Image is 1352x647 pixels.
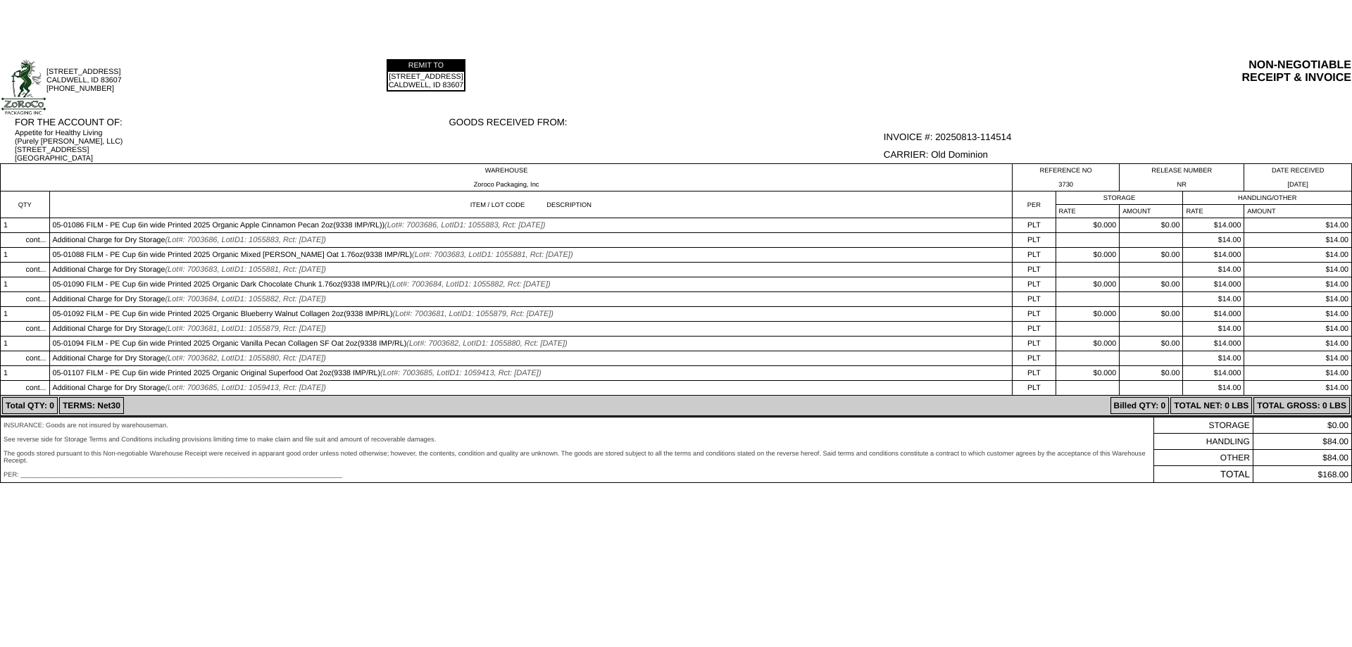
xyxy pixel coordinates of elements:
td: PLT [1013,292,1056,307]
td: $14.00 [1244,366,1352,381]
td: $0.000 [1056,337,1120,351]
td: $14.00 [1183,233,1244,248]
td: 1 [1,218,50,233]
td: $0.00 [1120,218,1183,233]
td: 05-01107 FILM - PE Cup 6in wide Printed 2025 Organic Original Superfood Oat 2oz(9338 IMP/RL) [49,366,1013,381]
td: $14.00 [1244,292,1352,307]
td: 05-01092 FILM - PE Cup 6in wide Printed 2025 Organic Blueberry Walnut Collagen 2oz(9338 IMP/RL) [49,307,1013,322]
img: logoSmallFull.jpg [1,59,46,115]
td: RELEASE NUMBER NR [1120,164,1244,191]
td: PLT [1013,277,1056,292]
td: RATE [1056,205,1120,218]
td: $0.000 [1056,307,1120,322]
td: Billed QTY: 0 [1110,397,1170,414]
td: $14.000 [1183,337,1244,351]
div: Appetite for Healthy Living (Purely [PERSON_NAME], LLC) [STREET_ADDRESS] [GEOGRAPHIC_DATA] [15,129,447,163]
span: (Lot#: 7003681, LotID1: 1055879, Rct: [DATE]) [392,310,553,318]
td: cont... [1,233,50,248]
td: cont... [1,263,50,277]
td: $14.00 [1244,381,1352,396]
td: $14.000 [1183,307,1244,322]
span: (Lot#: 7003686, LotID1: 1055883, Rct: [DATE]) [384,221,546,230]
td: $0.00 [1120,307,1183,322]
td: STORAGE [1154,417,1253,434]
td: 05-01086 FILM - PE Cup 6in wide Printed 2025 Organic Apple Cinnamon Pecan 2oz(9338 IMP/RL)) [49,218,1013,233]
td: Total QTY: 0 [2,397,58,414]
td: TOTAL GROSS: 0 LBS [1253,397,1350,414]
td: Additional Charge for Dry Storage [49,351,1013,366]
td: $0.000 [1056,218,1120,233]
td: $14.00 [1244,307,1352,322]
td: PLT [1013,233,1056,248]
div: INVOICE #: 20250813-114514 [884,132,1351,142]
td: PER [1013,191,1056,218]
td: $14.00 [1183,263,1244,277]
td: 05-01088 FILM - PE Cup 6in wide Printed 2025 Organic Mixed [PERSON_NAME] Oat 1.76oz(9338 IMP/RL) [49,248,1013,263]
td: PLT [1013,366,1056,381]
td: cont... [1,322,50,337]
td: $14.000 [1183,366,1244,381]
span: (Lot#: 7003684, LotID1: 1055882, Rct: [DATE]) [389,280,551,289]
td: WAREHOUSE Zoroco Packaging, Inc [1,164,1013,191]
td: 1 [1,366,50,381]
td: Additional Charge for Dry Storage [49,381,1013,396]
td: $14.00 [1244,351,1352,366]
td: 1 [1,277,50,292]
td: PLT [1013,307,1056,322]
td: $14.000 [1183,248,1244,263]
td: Additional Charge for Dry Storage [49,233,1013,248]
td: TERMS: Net30 [59,397,124,414]
td: HANDLING/OTHER [1183,191,1352,205]
td: cont... [1,292,50,307]
td: $0.000 [1056,248,1120,263]
td: 1 [1,337,50,351]
div: CARRIER: Old Dominion [884,149,1351,160]
td: $0.000 [1056,366,1120,381]
span: (Lot#: 7003683, LotID1: 1055881, Rct: [DATE]) [412,251,573,259]
div: INSURANCE: Goods are not insured by warehouseman. See reverse side for Storage Terms and Conditio... [4,422,1151,478]
td: $0.000 [1056,277,1120,292]
td: PLT [1013,248,1056,263]
div: NON-NEGOTIABLE RECEIPT & INVOICE [794,59,1351,84]
td: RATE [1183,205,1244,218]
span: (Lot#: 7003685, LotID1: 1059413, Rct: [DATE]) [165,384,326,392]
td: AMOUNT [1244,205,1352,218]
div: GOODS RECEIVED FROM: [449,117,882,127]
td: $14.00 [1244,218,1352,233]
td: $14.00 [1244,337,1352,351]
td: DATE RECEIVED [DATE] [1244,164,1352,191]
td: HANDLING [1154,434,1253,450]
td: TOTAL [1154,466,1253,483]
td: 05-01094 FILM - PE Cup 6in wide Printed 2025 Organic Vanilla Pecan Collagen SF Oat 2oz(9338 IMP/RL) [49,337,1013,351]
td: PLT [1013,381,1056,396]
td: OTHER [1154,450,1253,466]
td: AMOUNT [1120,205,1183,218]
td: $0.00 [1253,417,1351,434]
td: $14.00 [1244,263,1352,277]
span: (Lot#: 7003685, LotID1: 1059413, Rct: [DATE]) [380,369,542,377]
td: $14.00 [1244,322,1352,337]
td: 05-01090 FILM - PE Cup 6in wide Printed 2025 Organic Dark Chocolate Chunk 1.76oz(9338 IMP/RL) [49,277,1013,292]
td: PLT [1013,337,1056,351]
td: PLT [1013,218,1056,233]
span: (Lot#: 7003682, LotID1: 1055880, Rct: [DATE]) [406,339,568,348]
td: $14.000 [1183,218,1244,233]
td: 1 [1,307,50,322]
td: $168.00 [1253,466,1351,483]
span: (Lot#: 7003686, LotID1: 1055883, Rct: [DATE]) [165,236,326,244]
td: $14.00 [1244,277,1352,292]
div: FOR THE ACCOUNT OF: [15,117,447,127]
span: (Lot#: 7003681, LotID1: 1055879, Rct: [DATE]) [165,325,326,333]
td: Additional Charge for Dry Storage [49,292,1013,307]
td: $14.00 [1244,233,1352,248]
td: $84.00 [1253,450,1351,466]
td: REMIT TO [388,61,465,70]
td: $14.00 [1244,248,1352,263]
td: $0.00 [1120,277,1183,292]
span: (Lot#: 7003684, LotID1: 1055882, Rct: [DATE]) [165,295,326,303]
td: PLT [1013,322,1056,337]
td: ITEM / LOT CODE DESCRIPTION [49,191,1013,218]
td: Additional Charge for Dry Storage [49,322,1013,337]
td: Additional Charge for Dry Storage [49,263,1013,277]
td: $0.00 [1120,337,1183,351]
